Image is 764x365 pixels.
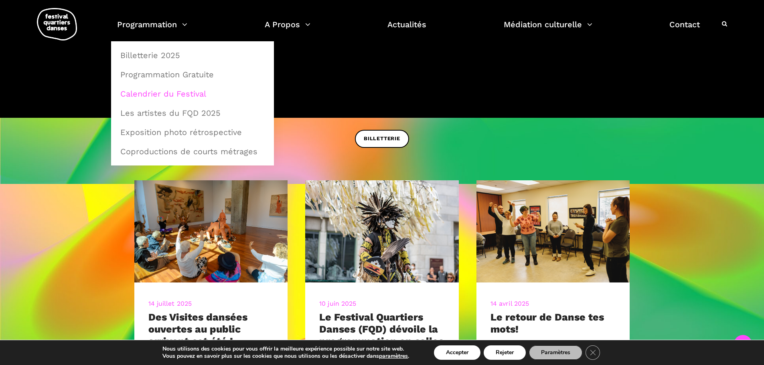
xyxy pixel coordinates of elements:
[148,300,192,307] a: 14 juillet 2025
[504,18,592,41] a: Médiation culturelle
[529,345,582,360] button: Paramètres
[387,18,426,41] a: Actualités
[116,104,270,122] a: Les artistes du FQD 2025
[484,345,526,360] button: Rejeter
[134,180,288,282] img: 20240905-9595
[116,85,270,103] a: Calendrier du Festival
[364,135,400,143] span: BILLETTERIE
[148,311,247,347] a: Des Visites dansées ouvertes au public arrivent cet été !
[490,300,529,307] a: 14 avril 2025
[116,65,270,84] a: Programmation Gratuite
[116,123,270,141] a: Exposition photo rétrospective
[319,300,356,307] a: 10 juin 2025
[162,353,409,360] p: Vous pouvez en savoir plus sur les cookies que nous utilisons ou les désactiver dans .
[305,180,459,282] img: R Barbara Diabo 11 crédit Romain Lorraine (30)
[162,345,409,353] p: Nous utilisons des cookies pour vous offrir la meilleure expérience possible sur notre site web.
[476,180,630,282] img: CARI, 8 mars 2023-209
[434,345,480,360] button: Accepter
[379,353,408,360] button: paramètres
[116,46,270,65] a: Billetterie 2025
[355,130,409,148] a: BILLETTERIE
[669,18,700,41] a: Contact
[586,345,600,360] button: Close GDPR Cookie Banner
[116,142,270,161] a: Coproductions de courts métrages
[265,18,310,41] a: A Propos
[37,8,77,40] img: logo-fqd-med
[117,18,187,41] a: Programmation
[319,311,444,359] a: Le Festival Quartiers Danses (FQD) dévoile la programmation en salles de sa 23e édition
[490,311,604,335] a: Le retour de Danse tes mots!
